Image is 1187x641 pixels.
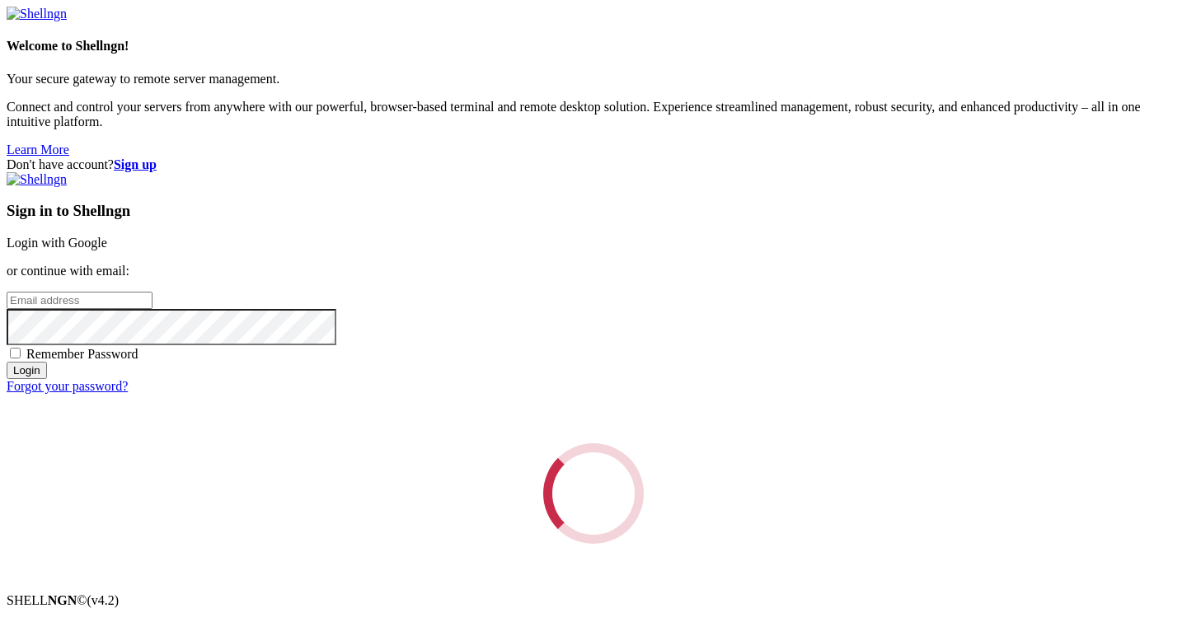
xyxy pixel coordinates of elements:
span: SHELL © [7,593,119,607]
a: Forgot your password? [7,379,128,393]
a: Learn More [7,143,69,157]
input: Login [7,362,47,379]
a: Sign up [114,157,157,171]
p: or continue with email: [7,264,1180,278]
img: Shellngn [7,7,67,21]
h4: Welcome to Shellngn! [7,39,1180,54]
div: Don't have account? [7,157,1180,172]
p: Connect and control your servers from anywhere with our powerful, browser-based terminal and remo... [7,100,1180,129]
span: 4.2.0 [87,593,120,607]
b: NGN [48,593,77,607]
div: Loading... [523,423,664,564]
p: Your secure gateway to remote server management. [7,72,1180,87]
h3: Sign in to Shellngn [7,202,1180,220]
span: Remember Password [26,347,138,361]
a: Login with Google [7,236,107,250]
input: Email address [7,292,152,309]
input: Remember Password [10,348,21,358]
img: Shellngn [7,172,67,187]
